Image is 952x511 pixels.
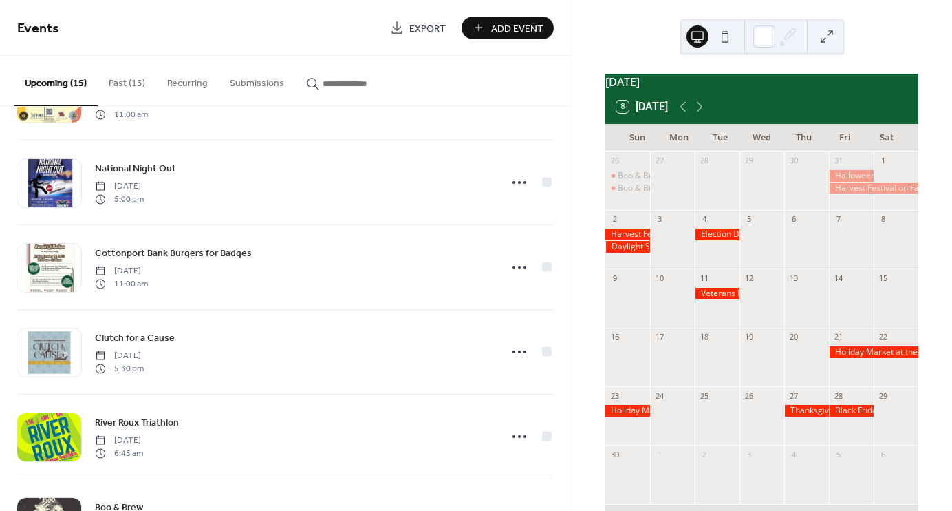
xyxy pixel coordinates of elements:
[695,288,739,300] div: Veterans Day
[95,416,179,430] span: River Roux Triathlon
[409,21,446,36] span: Export
[878,273,888,283] div: 15
[833,273,843,283] div: 14
[609,449,620,459] div: 30
[654,390,664,401] div: 24
[833,214,843,225] div: 7
[612,97,673,116] button: 8[DATE]
[609,214,620,225] div: 2
[95,160,176,176] a: National Night Out
[156,56,219,105] button: Recurring
[654,214,664,225] div: 3
[783,124,824,152] div: Thu
[380,17,456,39] a: Export
[699,332,709,342] div: 18
[833,156,843,166] div: 31
[95,350,144,362] span: [DATE]
[878,449,888,459] div: 6
[14,56,98,106] button: Upcoming (15)
[616,124,658,152] div: Sun
[95,362,144,375] span: 5:30 pm
[878,390,888,401] div: 29
[788,449,799,459] div: 4
[744,273,754,283] div: 12
[695,229,739,240] div: Election Day
[654,449,664,459] div: 1
[618,182,663,194] div: Boo & Brew
[605,405,650,417] div: Holiday Market at the Mill
[699,214,709,225] div: 4
[744,332,754,342] div: 19
[95,193,144,205] span: 5:00 pm
[219,56,295,105] button: Submissions
[491,21,543,36] span: Add Event
[744,449,754,459] div: 3
[658,124,700,152] div: Mon
[699,449,709,459] div: 2
[699,156,709,166] div: 28
[878,156,888,166] div: 1
[833,390,843,401] div: 28
[654,332,664,342] div: 17
[609,156,620,166] div: 26
[95,415,179,430] a: River Roux Triathlon
[699,273,709,283] div: 11
[95,278,148,290] span: 11:00 am
[833,332,843,342] div: 21
[829,346,918,358] div: Holiday Market at the Mill
[700,124,741,152] div: Tue
[609,390,620,401] div: 23
[833,449,843,459] div: 5
[95,265,148,278] span: [DATE]
[788,332,799,342] div: 20
[95,331,175,346] span: Clutch for a Cause
[605,241,650,253] div: Daylight Saving Time ends
[605,182,650,194] div: Boo & Brew
[699,390,709,401] div: 25
[654,273,664,283] div: 10
[95,447,143,459] span: 6:45 am
[98,56,156,105] button: Past (13)
[95,180,144,193] span: [DATE]
[462,17,554,39] button: Add Event
[788,214,799,225] div: 6
[744,214,754,225] div: 5
[866,124,907,152] div: Sat
[95,330,175,346] a: Clutch for a Cause
[95,435,143,447] span: [DATE]
[95,247,252,261] span: Cottonport Bank Burgers for Badges
[788,390,799,401] div: 27
[618,170,663,182] div: Boo & Brew
[784,405,829,417] div: Thanksgiving Day
[829,405,874,417] div: Black Friday
[95,245,252,261] a: Cottonport Bank Burgers for Badges
[742,124,783,152] div: Wed
[824,124,865,152] div: Fri
[95,108,148,121] span: 11:00 am
[829,182,918,194] div: Harvest Festival on False River
[609,273,620,283] div: 9
[829,170,874,182] div: Halloween
[605,74,918,90] div: [DATE]
[605,229,650,240] div: Harvest Festival on False River
[744,390,754,401] div: 26
[744,156,754,166] div: 29
[878,214,888,225] div: 8
[788,273,799,283] div: 13
[17,15,59,42] span: Events
[878,332,888,342] div: 22
[654,156,664,166] div: 27
[605,170,650,182] div: Boo & Brew
[609,332,620,342] div: 16
[788,156,799,166] div: 30
[95,162,176,176] span: National Night Out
